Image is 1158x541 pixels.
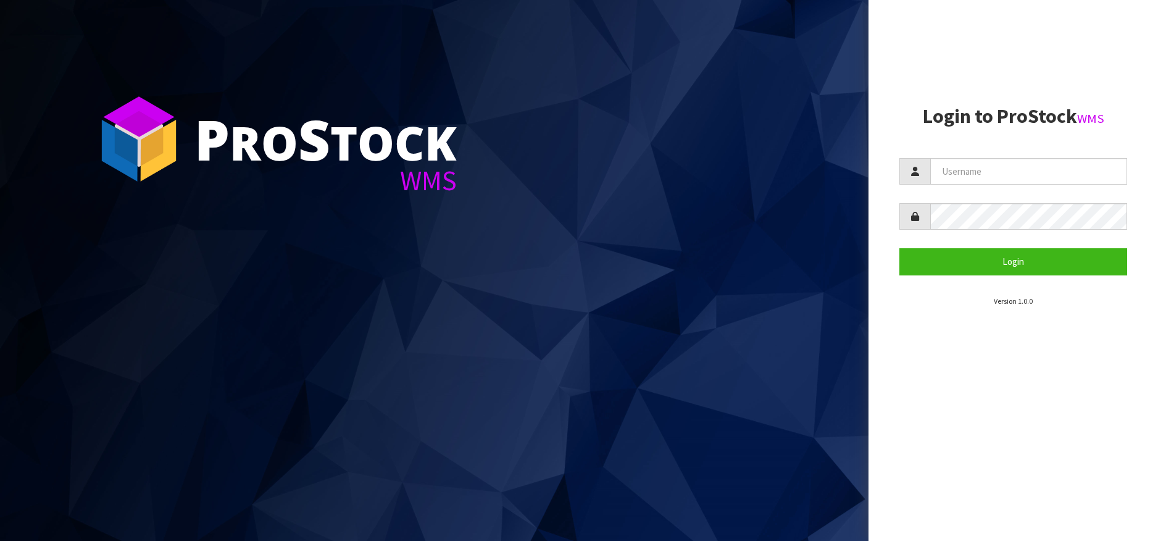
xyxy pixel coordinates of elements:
img: ProStock Cube [93,93,185,185]
button: Login [899,248,1127,275]
span: S [298,101,330,177]
div: WMS [194,167,457,195]
small: WMS [1077,111,1104,127]
span: P [194,101,230,177]
div: ro tock [194,111,457,167]
small: Version 1.0.0 [994,296,1033,306]
h2: Login to ProStock [899,106,1127,127]
input: Username [930,158,1127,185]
